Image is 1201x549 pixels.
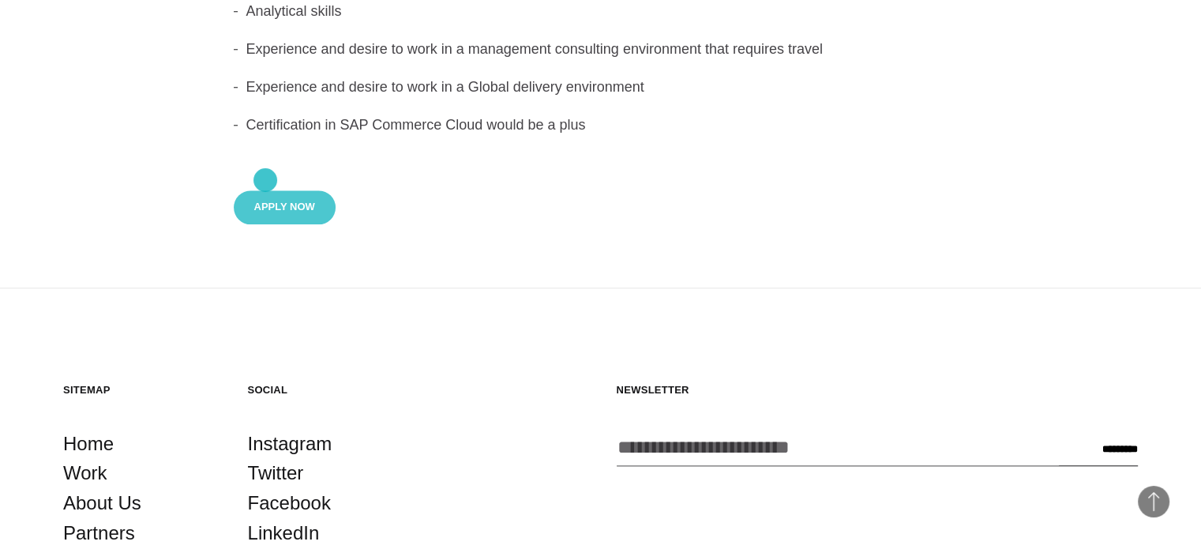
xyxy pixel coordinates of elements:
[248,429,332,459] a: Instagram
[246,41,823,57] span: Experience and desire to work in a management consulting environment that requires travel
[63,383,216,397] h5: Sitemap
[246,3,342,19] span: Analytical skills
[63,518,135,548] a: Partners
[234,190,336,224] button: Apply Now
[246,79,644,95] span: Experience and desire to work in a Global delivery environment
[248,488,331,518] a: Facebook
[617,383,1139,397] h5: Newsletter
[248,518,320,548] a: LinkedIn
[63,458,107,488] a: Work
[63,429,114,459] a: Home
[248,458,304,488] a: Twitter
[248,383,401,397] h5: Social
[1138,486,1169,517] button: Back to Top
[63,488,141,518] a: About Us
[246,117,586,133] span: Certification in SAP Commerce Cloud would be a plus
